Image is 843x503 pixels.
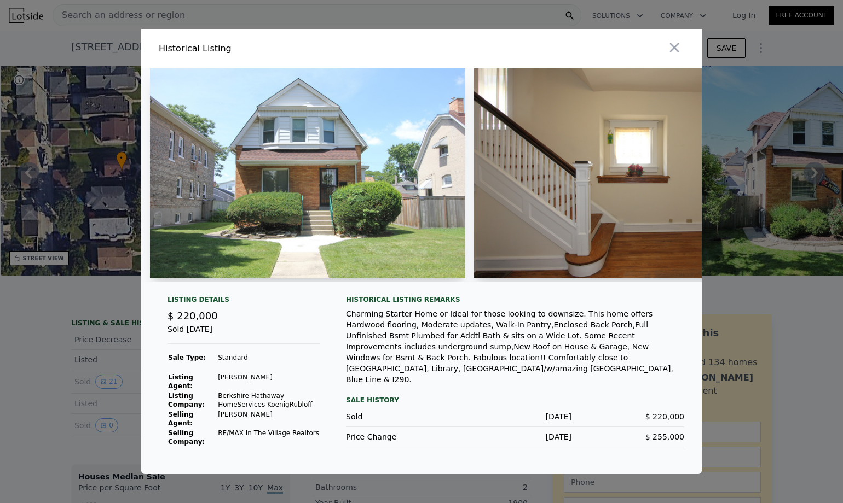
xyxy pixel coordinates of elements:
td: RE/MAX In The Village Realtors [217,428,320,447]
div: Sold [DATE] [168,324,320,344]
div: Price Change [346,431,459,442]
strong: Listing Company: [168,392,205,408]
img: Property Img [474,68,795,278]
td: [PERSON_NAME] [217,410,320,428]
td: Standard [217,353,320,362]
img: Property Img [150,68,465,278]
div: Charming Starter Home or Ideal for those looking to downsize. This home offers Hardwood flooring,... [346,308,684,385]
span: $ 220,000 [168,310,218,321]
div: Listing Details [168,295,320,308]
div: [DATE] [459,431,571,442]
strong: Sale Type: [168,354,206,361]
div: [DATE] [459,411,571,422]
div: Sold [346,411,459,422]
strong: Listing Agent: [168,373,193,390]
td: [PERSON_NAME] [217,372,320,391]
span: $ 220,000 [645,412,684,421]
span: $ 255,000 [645,432,684,441]
strong: Selling Agent: [168,411,193,427]
div: Historical Listing remarks [346,295,684,304]
td: Berkshire Hathaway HomeServices KoenigRubloff [217,391,320,410]
strong: Selling Company: [168,429,205,446]
div: Sale History [346,394,684,407]
div: Historical Listing [159,42,417,55]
